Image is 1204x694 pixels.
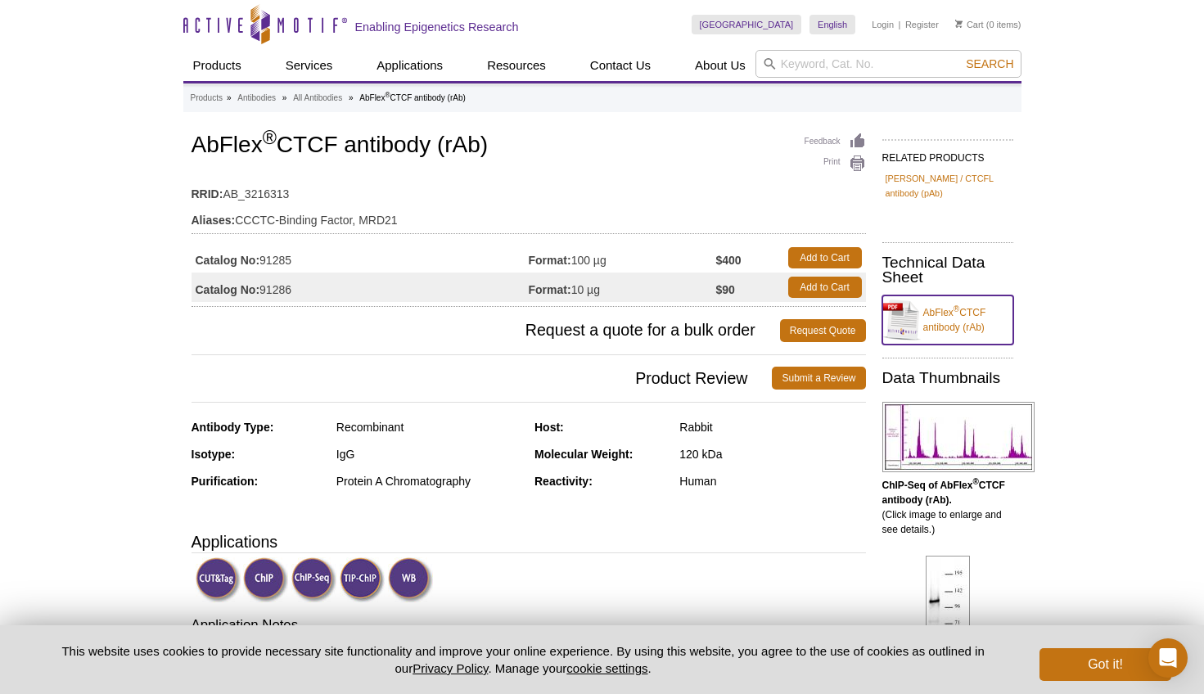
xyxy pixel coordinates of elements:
[788,277,862,298] a: Add to Cart
[192,319,780,342] span: Request a quote for a bulk order
[388,557,433,602] img: Western Blot Validated
[566,661,647,675] button: cookie settings
[780,319,866,342] a: Request Quote
[529,243,716,273] td: 100 µg
[882,480,1005,506] b: ChIP-Seq of AbFlex CTCF antibody (rAb).
[191,91,223,106] a: Products
[340,557,385,602] img: TIP-ChIP Validated
[899,15,901,34] li: |
[336,420,522,435] div: Recombinant
[192,243,529,273] td: 91285
[679,474,865,489] div: Human
[715,282,734,297] strong: $90
[282,93,287,102] li: »
[385,91,390,99] sup: ®
[679,420,865,435] div: Rabbit
[972,477,978,486] sup: ®
[529,273,716,302] td: 10 µg
[882,295,1013,345] a: AbFlex®CTCF antibody (rAb)
[905,19,939,30] a: Register
[772,367,865,390] a: Submit a Review
[1039,648,1170,681] button: Got it!
[293,91,342,106] a: All Antibodies
[413,661,488,675] a: Privacy Policy
[809,15,855,34] a: English
[534,475,593,488] strong: Reactivity:
[954,304,959,313] sup: ®
[755,50,1021,78] input: Keyword, Cat. No.
[926,556,970,683] img: AbFlex<sup>®</sup> CTCF antibody (rAb) tested by Western blot.
[183,50,251,81] a: Products
[692,15,802,34] a: [GEOGRAPHIC_DATA]
[336,447,522,462] div: IgG
[534,448,633,461] strong: Molecular Weight:
[788,247,862,268] a: Add to Cart
[529,253,571,268] strong: Format:
[192,203,866,229] td: CCCTC-Binding Factor, MRD21
[882,371,1013,385] h2: Data Thumbnails
[196,253,260,268] strong: Catalog No:
[349,93,354,102] li: »
[679,447,865,462] div: 120 kDa
[1148,638,1188,678] div: Open Intercom Messenger
[805,133,866,151] a: Feedback
[367,50,453,81] a: Applications
[359,93,466,102] li: AbFlex CTCF antibody (rAb)
[955,19,984,30] a: Cart
[192,367,773,390] span: Product Review
[291,557,336,602] img: ChIP-Seq Validated
[192,475,259,488] strong: Purification:
[336,474,522,489] div: Protein A Chromatography
[237,91,276,106] a: Antibodies
[192,213,236,228] strong: Aliases:
[534,421,564,434] strong: Host:
[192,273,529,302] td: 91286
[192,615,866,638] h3: Application Notes
[580,50,661,81] a: Contact Us
[192,133,866,160] h1: AbFlex CTCF antibody (rAb)
[34,642,1013,677] p: This website uses cookies to provide necessary site functionality and improve your online experie...
[882,478,1013,537] p: (Click image to enlarge and see details.)
[227,93,232,102] li: »
[529,282,571,297] strong: Format:
[192,187,223,201] strong: RRID:
[882,402,1035,472] img: AbFlex<sup>®</sup> CTCF antibody (rAb) tested by ChIP-Seq.
[805,155,866,173] a: Print
[477,50,556,81] a: Resources
[955,20,963,28] img: Your Cart
[886,171,1010,201] a: [PERSON_NAME] / CTCFL antibody (pAb)
[872,19,894,30] a: Login
[192,421,274,434] strong: Antibody Type:
[196,557,241,602] img: CUT&Tag Validated
[192,448,236,461] strong: Isotype:
[966,57,1013,70] span: Search
[263,127,277,148] sup: ®
[192,177,866,203] td: AB_3216313
[882,255,1013,285] h2: Technical Data Sheet
[685,50,755,81] a: About Us
[196,282,260,297] strong: Catalog No:
[243,557,288,602] img: ChIP Validated
[955,15,1021,34] li: (0 items)
[192,530,866,554] h3: Applications
[882,139,1013,169] h2: RELATED PRODUCTS
[715,253,741,268] strong: $400
[961,56,1018,71] button: Search
[276,50,343,81] a: Services
[355,20,519,34] h2: Enabling Epigenetics Research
